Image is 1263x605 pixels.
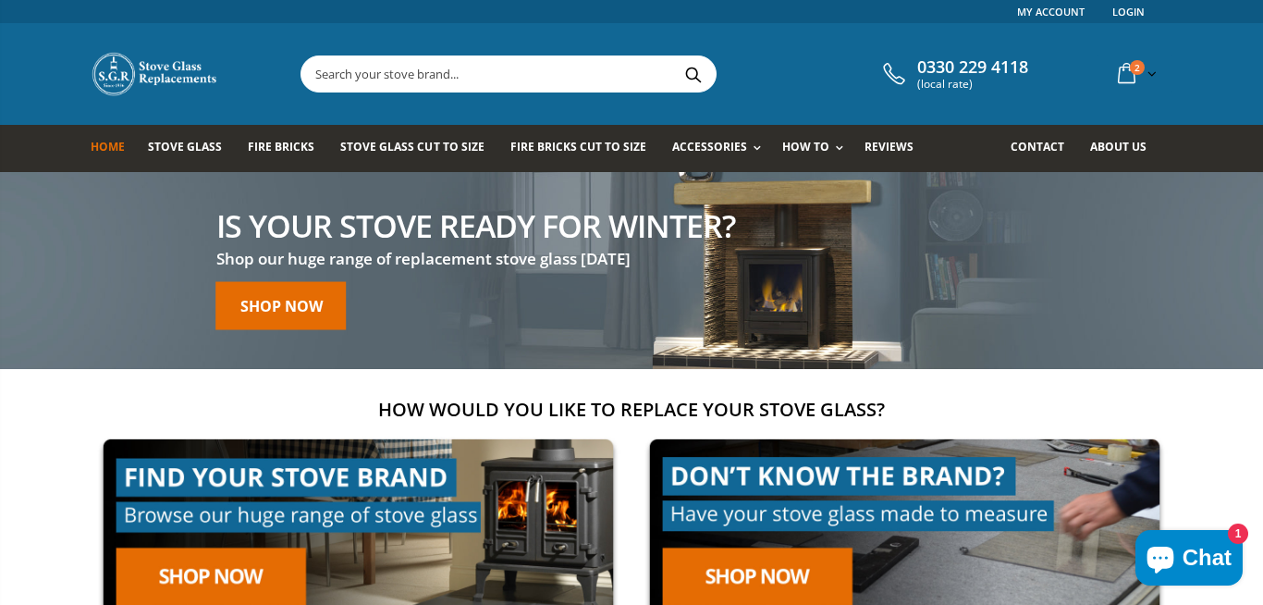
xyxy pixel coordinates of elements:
[782,139,829,154] span: How To
[917,57,1028,78] span: 0330 229 4118
[91,397,1172,422] h2: How would you like to replace your stove glass?
[864,139,914,154] span: Reviews
[248,139,314,154] span: Fire Bricks
[672,125,770,172] a: Accessories
[1011,139,1064,154] span: Contact
[91,139,125,154] span: Home
[917,78,1028,91] span: (local rate)
[1090,125,1160,172] a: About us
[864,125,927,172] a: Reviews
[248,125,328,172] a: Fire Bricks
[672,56,714,92] button: Search
[782,125,852,172] a: How To
[216,248,735,269] h3: Shop our huge range of replacement stove glass [DATE]
[672,139,747,154] span: Accessories
[878,57,1028,91] a: 0330 229 4118 (local rate)
[340,139,484,154] span: Stove Glass Cut To Size
[91,125,139,172] a: Home
[216,209,735,241] h2: Is your stove ready for winter?
[1090,139,1147,154] span: About us
[91,51,220,97] img: Stove Glass Replacement
[148,139,222,154] span: Stove Glass
[1130,530,1248,590] inbox-online-store-chat: Shopify online store chat
[340,125,497,172] a: Stove Glass Cut To Size
[510,139,646,154] span: Fire Bricks Cut To Size
[148,125,236,172] a: Stove Glass
[301,56,923,92] input: Search your stove brand...
[1130,60,1145,75] span: 2
[1110,56,1160,92] a: 2
[1011,125,1078,172] a: Contact
[510,125,660,172] a: Fire Bricks Cut To Size
[216,281,347,329] a: Shop now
